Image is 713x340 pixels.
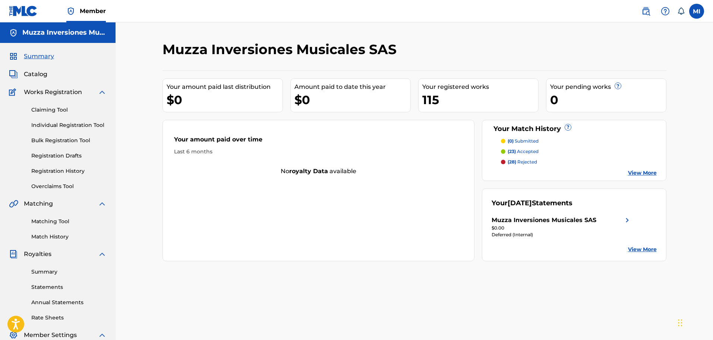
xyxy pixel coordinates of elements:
div: Your Statements [492,198,572,208]
img: Member Settings [9,331,18,340]
div: Your registered works [422,82,538,91]
span: Member [80,7,106,15]
span: (28) [508,159,516,165]
h2: Muzza Inversiones Musicales SAS [163,41,400,58]
img: Matching [9,199,18,208]
span: (23) [508,149,516,154]
div: $0 [167,91,283,108]
img: Catalog [9,70,18,79]
div: Muzza Inversiones Musicales SAS [492,216,596,225]
a: SummarySummary [9,52,54,61]
img: MLC Logo [9,6,38,16]
span: (0) [508,138,514,144]
a: Overclaims Tool [31,183,107,190]
span: ? [615,83,621,89]
p: accepted [508,148,539,155]
a: Summary [31,268,107,276]
div: Notifications [677,7,685,15]
img: search [641,7,650,16]
p: submitted [508,138,539,144]
img: help [661,7,670,16]
img: Royalties [9,250,18,259]
div: Deferred (Internal) [492,231,632,238]
a: Match History [31,233,107,241]
a: Annual Statements [31,299,107,306]
a: (28) rejected [501,159,657,165]
div: $0 [294,91,410,108]
span: Catalog [24,70,47,79]
img: expand [98,88,107,97]
div: Your pending works [550,82,666,91]
div: Last 6 months [174,148,463,156]
a: View More [628,169,657,177]
a: CatalogCatalog [9,70,47,79]
img: Works Registration [9,88,19,97]
img: right chevron icon [623,216,632,225]
span: [DATE] [508,199,532,207]
a: Muzza Inversiones Musicales SASright chevron icon$0.00Deferred (Internal) [492,216,632,238]
h5: Muzza Inversiones Musicales SAS [22,28,107,37]
p: rejected [508,159,537,165]
a: (0) submitted [501,138,657,144]
img: Accounts [9,28,18,37]
a: Individual Registration Tool [31,121,107,129]
span: Works Registration [24,88,82,97]
img: expand [98,199,107,208]
span: Matching [24,199,53,208]
div: Widget de chat [676,304,713,340]
a: (23) accepted [501,148,657,155]
div: $0.00 [492,225,632,231]
div: Amount paid to date this year [294,82,410,91]
div: Arrastrar [678,312,682,334]
img: Top Rightsholder [66,7,75,16]
div: No available [163,167,474,176]
img: expand [98,250,107,259]
div: Your amount paid over time [174,135,463,148]
div: Your Match History [492,124,657,134]
a: Matching Tool [31,218,107,225]
a: Registration History [31,167,107,175]
span: Royalties [24,250,51,259]
iframe: Chat Widget [676,304,713,340]
a: View More [628,246,657,253]
a: Bulk Registration Tool [31,137,107,144]
a: Statements [31,283,107,291]
div: User Menu [689,4,704,19]
div: Your amount paid last distribution [167,82,283,91]
span: Member Settings [24,331,77,340]
a: Registration Drafts [31,152,107,160]
div: 0 [550,91,666,108]
span: Summary [24,52,54,61]
div: 115 [422,91,538,108]
img: Summary [9,52,18,61]
strong: royalty data [289,168,328,175]
div: Help [658,4,673,19]
span: ? [565,124,571,130]
a: Public Search [638,4,653,19]
a: Rate Sheets [31,314,107,322]
img: expand [98,331,107,340]
a: Claiming Tool [31,106,107,114]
